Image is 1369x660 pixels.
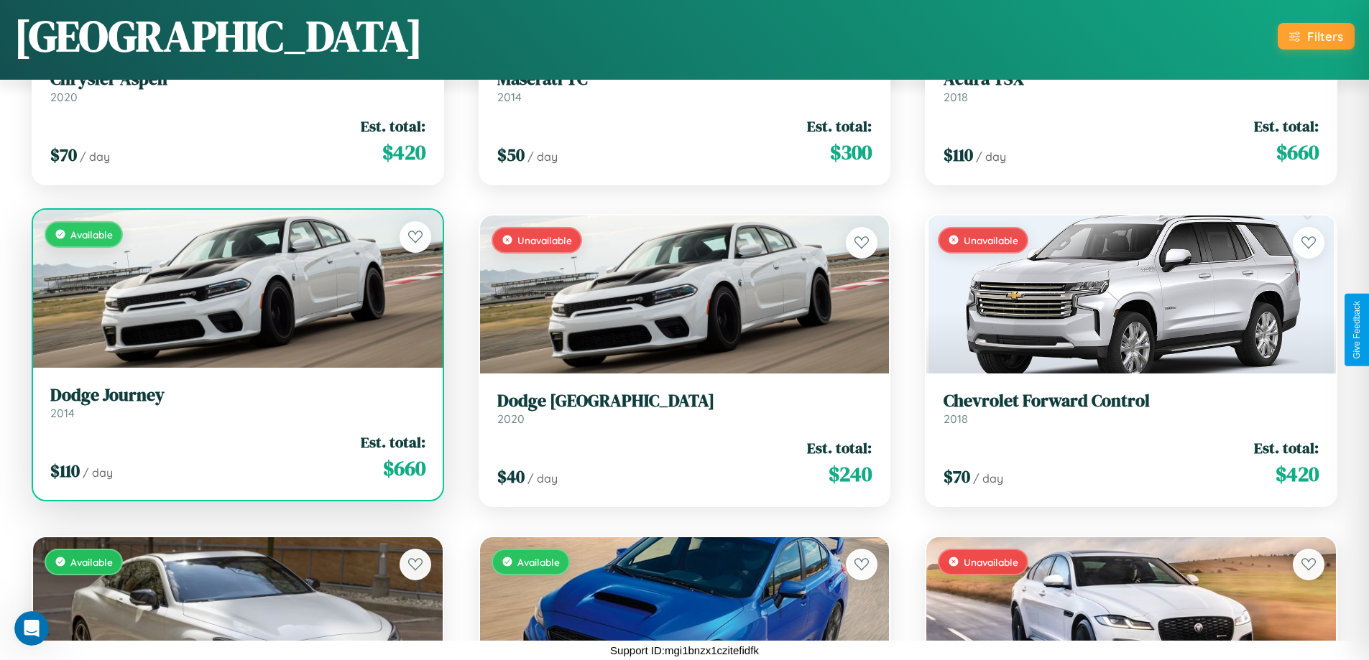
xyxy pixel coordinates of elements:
[497,69,872,104] a: Maserati TC2014
[383,454,425,483] span: $ 660
[50,459,80,483] span: $ 110
[50,385,425,420] a: Dodge Journey2014
[527,149,558,164] span: / day
[50,143,77,167] span: $ 70
[944,90,968,104] span: 2018
[50,69,425,104] a: Chrysler Aspen2020
[361,432,425,452] span: Est. total:
[1278,23,1355,50] button: Filters
[517,556,560,568] span: Available
[973,471,1003,485] span: / day
[964,556,1018,568] span: Unavailable
[50,385,425,406] h3: Dodge Journey
[964,234,1018,246] span: Unavailable
[1276,460,1319,488] span: $ 420
[944,391,1319,412] h3: Chevrolet Forward Control
[829,460,872,488] span: $ 240
[361,116,425,136] span: Est. total:
[497,391,872,426] a: Dodge [GEOGRAPHIC_DATA]2020
[382,138,425,167] span: $ 420
[14,611,49,646] iframe: Intercom live chat
[50,406,75,420] span: 2014
[944,465,970,488] span: $ 70
[1254,437,1319,458] span: Est. total:
[83,465,113,480] span: / day
[70,228,113,241] span: Available
[70,556,113,568] span: Available
[976,149,1006,164] span: / day
[50,69,425,90] h3: Chrysler Aspen
[527,471,558,485] span: / day
[497,412,525,426] span: 2020
[944,412,968,426] span: 2018
[944,391,1319,426] a: Chevrolet Forward Control2018
[497,465,525,488] span: $ 40
[50,90,78,104] span: 2020
[80,149,110,164] span: / day
[497,143,525,167] span: $ 50
[1352,301,1362,359] div: Give Feedback
[830,138,872,167] span: $ 300
[1254,116,1319,136] span: Est. total:
[944,143,973,167] span: $ 110
[944,69,1319,104] a: Acura TSX2018
[807,437,872,458] span: Est. total:
[497,391,872,412] h3: Dodge [GEOGRAPHIC_DATA]
[14,6,423,65] h1: [GEOGRAPHIC_DATA]
[944,69,1319,90] h3: Acura TSX
[497,90,522,104] span: 2014
[807,116,872,136] span: Est. total:
[497,69,872,90] h3: Maserati TC
[517,234,572,246] span: Unavailable
[1307,29,1343,44] div: Filters
[610,641,759,660] p: Support ID: mgi1bnzx1czitefidfk
[1276,138,1319,167] span: $ 660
